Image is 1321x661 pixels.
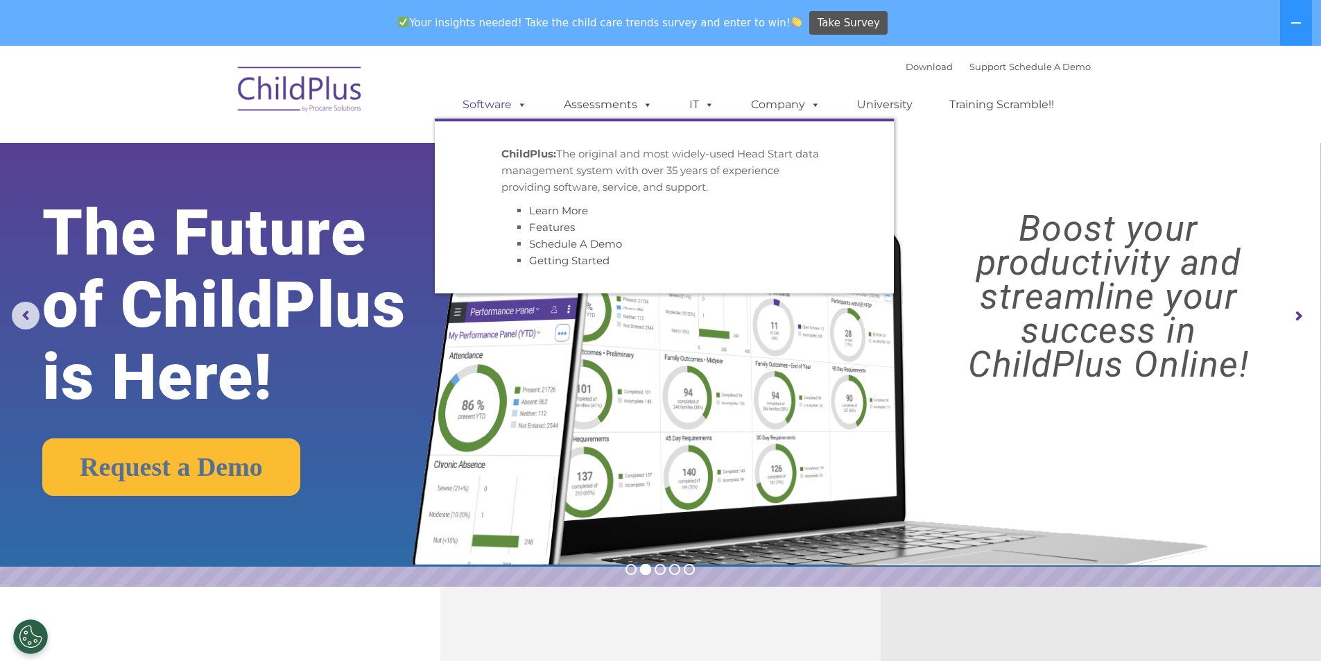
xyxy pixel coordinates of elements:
a: Features [529,221,575,234]
font: | [906,61,1091,72]
p: The original and most widely-used Head Start data management system with over 35 years of experie... [501,146,827,196]
span: Your insights needed! Take the child care trends survey and enter to win! [392,9,808,36]
a: Learn More [529,204,588,217]
a: Schedule A Demo [1009,61,1091,72]
a: Company [737,91,834,119]
img: ChildPlus by Procare Solutions [231,57,370,126]
rs-layer: Boost your productivity and streamline your success in ChildPlus Online! [913,212,1304,381]
a: Request a Demo [42,438,300,496]
a: Support [969,61,1006,72]
a: Assessments [550,91,666,119]
a: Take Survey [809,11,888,35]
rs-layer: The Future of ChildPlus is Here! [42,197,464,413]
a: Download [906,61,953,72]
button: Cookies Settings [13,619,48,654]
strong: ChildPlus: [501,147,556,160]
a: University [843,91,926,119]
a: Getting Started [529,254,610,267]
a: Schedule A Demo [529,237,622,250]
span: Take Survey [818,11,880,35]
a: Training Scramble!! [935,91,1068,119]
span: Last name [193,92,235,102]
img: 👏 [791,17,802,27]
img: ✅ [398,17,408,27]
span: Phone number [193,148,252,159]
a: IT [675,91,728,119]
a: Software [449,91,541,119]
